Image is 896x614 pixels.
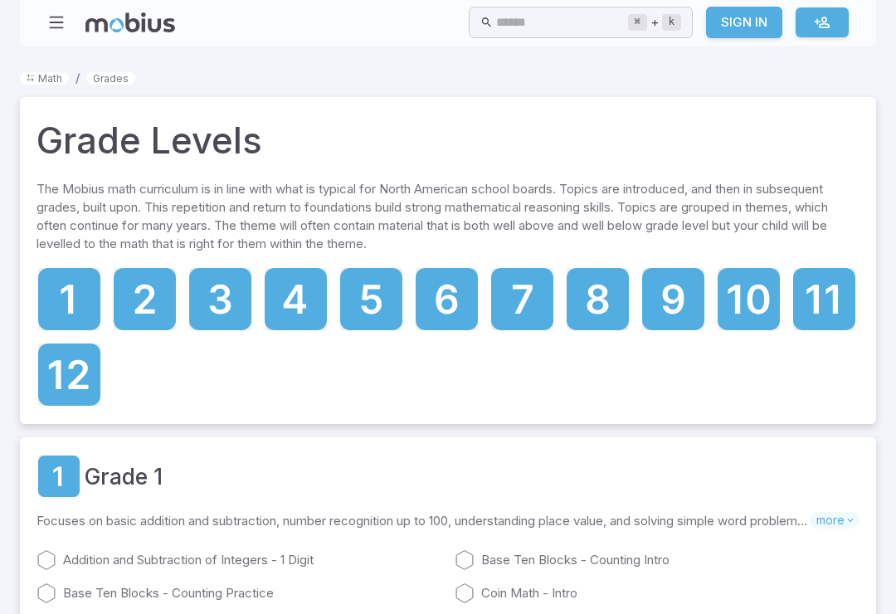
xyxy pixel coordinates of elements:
[455,583,859,603] a: Coin Math - Intro
[338,266,404,332] a: Grade 5
[565,266,631,332] a: Grade 8
[37,550,441,570] a: Addition and Subtraction of Integers - 1 Digit
[716,266,782,332] a: Grade 10
[662,14,681,31] kbd: k
[187,266,253,332] a: Grade 3
[628,12,681,32] div: +
[85,460,163,493] a: Grade 1
[628,14,647,31] kbd: ⌘
[112,266,178,332] a: Grade 2
[37,180,859,260] p: The Mobius math curriculum is in line with what is typical for North American school boards. Topi...
[37,583,441,603] a: Base Ten Blocks - Counting Practice
[414,266,480,332] a: Grade 6
[640,266,706,332] a: Grade 9
[489,266,555,332] a: Grade 7
[37,266,102,332] a: Grade 1
[75,69,80,87] li: /
[455,550,859,570] a: Base Ten Blocks - Counting Intro
[37,512,810,530] p: Focuses on basic addition and subtraction, number recognition up to 100, understanding place valu...
[791,266,857,332] a: Grade 11
[263,266,329,332] a: Grade 4
[37,342,102,407] a: Grade 12
[20,69,876,87] nav: breadcrumb
[37,454,81,499] a: Grade 1
[20,72,69,85] a: Math
[37,114,262,167] h1: Grade Levels
[706,7,782,38] a: Sign In
[86,72,135,85] a: Grades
